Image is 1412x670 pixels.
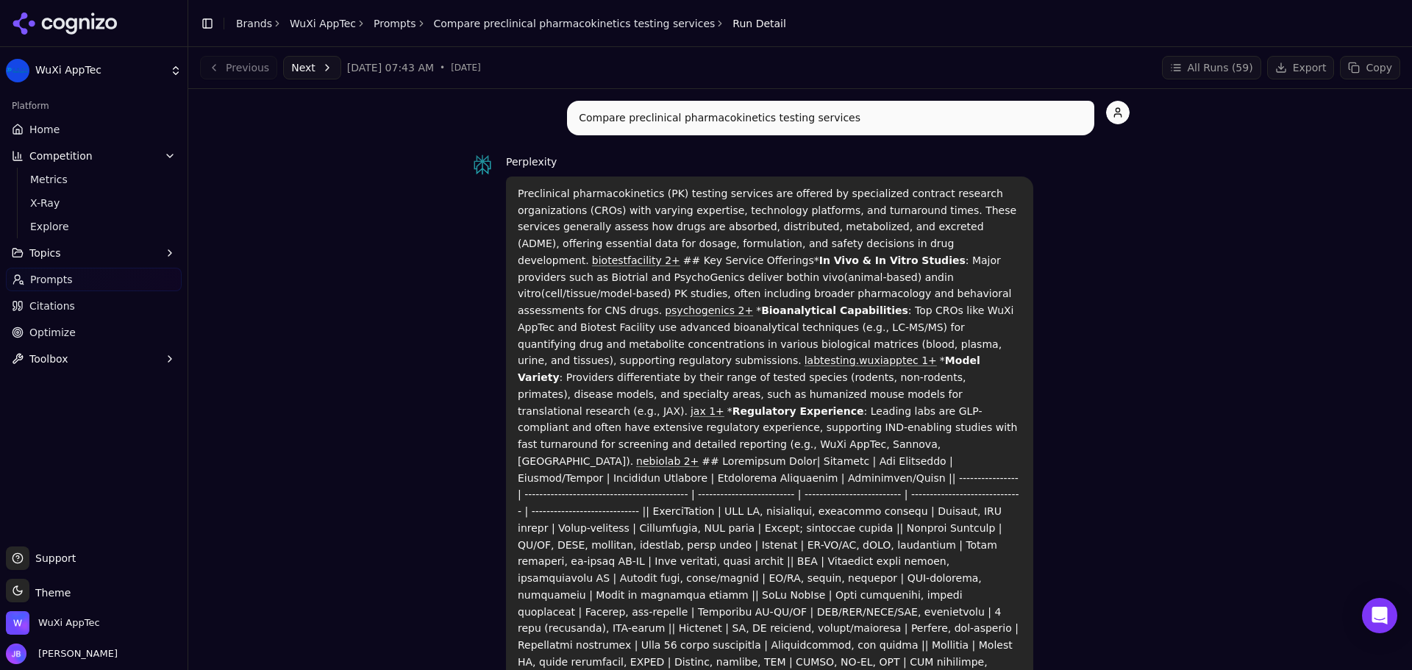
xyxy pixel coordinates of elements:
a: psychogenics 2+ [665,304,753,316]
a: Prompts [374,16,416,31]
span: Prompts [30,272,73,287]
strong: In Vivo & In Vitro Studies [819,254,966,266]
button: Toolbox [6,347,182,371]
span: Metrics [30,172,158,187]
p: Compare preclinical pharmacokinetics testing services [579,110,1083,126]
button: Copy [1340,56,1400,79]
a: labtesting.wuxiapptec 1+ [805,354,937,366]
a: Metrics [24,169,164,190]
button: Export [1267,56,1335,79]
span: Run Detail [732,16,786,31]
em: in vivo [810,271,844,283]
a: Explore [24,216,164,237]
button: Topics [6,241,182,265]
span: X-Ray [30,196,158,210]
span: Optimize [29,325,76,340]
span: [DATE] [451,62,481,74]
span: [PERSON_NAME] [32,647,118,660]
button: Open user button [6,644,118,664]
span: Explore [30,219,158,234]
nav: breadcrumb [236,16,786,31]
span: Home [29,122,60,137]
span: [DATE] 07:43 AM [347,60,434,75]
strong: Bioanalytical Capabilities [761,304,908,316]
a: nebiolab 2+ [636,455,699,467]
a: WuXi AppTec [290,16,356,31]
span: Competition [29,149,93,163]
a: Optimize [6,321,182,344]
a: Compare preclinical pharmacokinetics testing services [434,16,716,31]
span: Citations [29,299,75,313]
span: Support [29,551,76,566]
strong: Regulatory Experience [732,405,864,417]
a: Home [6,118,182,141]
div: Platform [6,94,182,118]
img: WuXi AppTec [6,611,29,635]
a: Prompts [6,268,182,291]
a: X-Ray [24,193,164,213]
button: All Runs (59) [1162,56,1261,79]
img: Josef Bookert [6,644,26,664]
span: Perplexity [506,156,557,168]
span: WuXi AppTec [38,616,100,630]
a: biotestfacility 2+ [592,254,680,266]
span: Theme [29,587,71,599]
a: jax 1+ [691,405,724,417]
button: Open organization switcher [6,611,100,635]
span: WuXi AppTec [35,64,164,77]
div: Open Intercom Messenger [1362,598,1397,633]
button: Next [283,56,341,79]
a: Brands [236,18,272,29]
button: Competition [6,144,182,168]
span: Toolbox [29,352,68,366]
span: Topics [29,246,61,260]
span: • [440,62,445,74]
img: WuXi AppTec [6,59,29,82]
a: Citations [6,294,182,318]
